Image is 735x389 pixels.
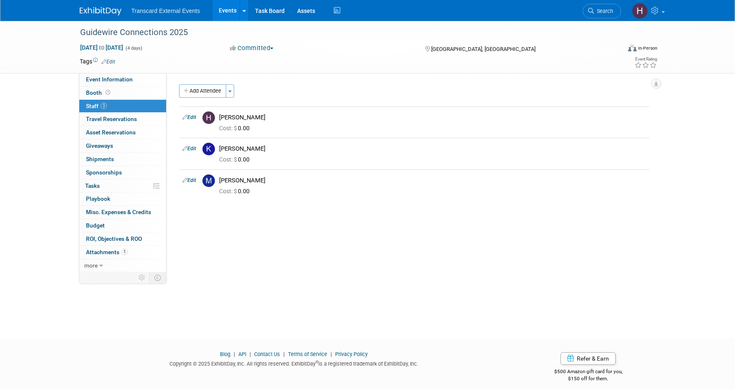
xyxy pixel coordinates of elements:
td: Tags [80,57,115,66]
img: Format-Inperson.png [628,45,636,51]
a: Edit [182,146,196,152]
span: Budget [86,222,105,229]
div: Copyright © 2025 ExhibitDay, Inc. All rights reserved. ExhibitDay is a registered trademark of Ex... [80,358,509,368]
div: In-Person [638,45,657,51]
span: Booth [86,89,112,96]
a: Edit [182,114,196,120]
span: Sponsorships [86,169,122,176]
span: Giveaways [86,142,113,149]
span: more [84,262,98,269]
a: Attachments1 [79,246,166,259]
span: to [98,44,106,51]
a: Misc. Expenses & Credits [79,206,166,219]
a: Tasks [79,179,166,192]
button: Committed [227,44,277,53]
span: Shipments [86,156,114,162]
span: Travel Reservations [86,116,137,122]
a: Edit [101,59,115,65]
span: 0.00 [219,188,253,194]
td: Personalize Event Tab Strip [135,272,149,283]
img: ExhibitDay [80,7,121,15]
span: [GEOGRAPHIC_DATA], [GEOGRAPHIC_DATA] [431,46,535,52]
a: Event Information [79,73,166,86]
span: | [248,351,253,357]
img: K.jpg [202,143,215,155]
div: $500 Amazon gift card for you, [521,363,656,382]
div: [PERSON_NAME] [219,114,646,121]
td: Toggle Event Tabs [149,272,166,283]
a: Booth [79,86,166,99]
span: Asset Reservations [86,129,136,136]
span: 3 [101,103,107,109]
button: Add Attendee [179,84,226,98]
img: Haille Dinger [632,3,648,19]
div: Event Rating [634,57,657,61]
sup: ® [316,360,318,364]
span: | [281,351,287,357]
a: ROI, Objectives & ROO [79,232,166,245]
span: Attachments [86,249,128,255]
span: 0.00 [219,125,253,131]
a: Terms of Service [288,351,327,357]
a: Blog [220,351,230,357]
span: Cost: $ [219,188,238,194]
span: 0.00 [219,156,253,163]
a: API [238,351,246,357]
span: [DATE] [DATE] [80,44,124,51]
a: Budget [79,219,166,232]
span: Playbook [86,195,110,202]
div: Guidewire Connections 2025 [77,25,609,40]
span: 1 [121,249,128,255]
a: Contact Us [254,351,280,357]
a: Shipments [79,153,166,166]
a: Staff3 [79,100,166,113]
a: more [79,259,166,272]
span: Cost: $ [219,125,238,131]
span: Event Information [86,76,133,83]
a: Privacy Policy [335,351,368,357]
a: Edit [182,177,196,183]
span: | [232,351,237,357]
span: Cost: $ [219,156,238,163]
span: ROI, Objectives & ROO [86,235,142,242]
a: Refer & Earn [561,352,616,365]
div: [PERSON_NAME] [219,177,646,184]
img: H.jpg [202,111,215,124]
span: Tasks [85,182,100,189]
span: Booth not reserved yet [104,89,112,96]
span: Transcard External Events [131,8,200,14]
div: $150 off for them. [521,375,656,382]
div: Event Format [572,43,658,56]
span: Misc. Expenses & Credits [86,209,151,215]
a: Giveaways [79,139,166,152]
a: Search [583,4,621,18]
span: Staff [86,103,107,109]
a: Asset Reservations [79,126,166,139]
span: Search [594,8,613,14]
a: Sponsorships [79,166,166,179]
span: | [328,351,334,357]
div: [PERSON_NAME] [219,145,646,153]
a: Travel Reservations [79,113,166,126]
img: M.jpg [202,174,215,187]
span: (4 days) [125,45,142,51]
a: Playbook [79,192,166,205]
